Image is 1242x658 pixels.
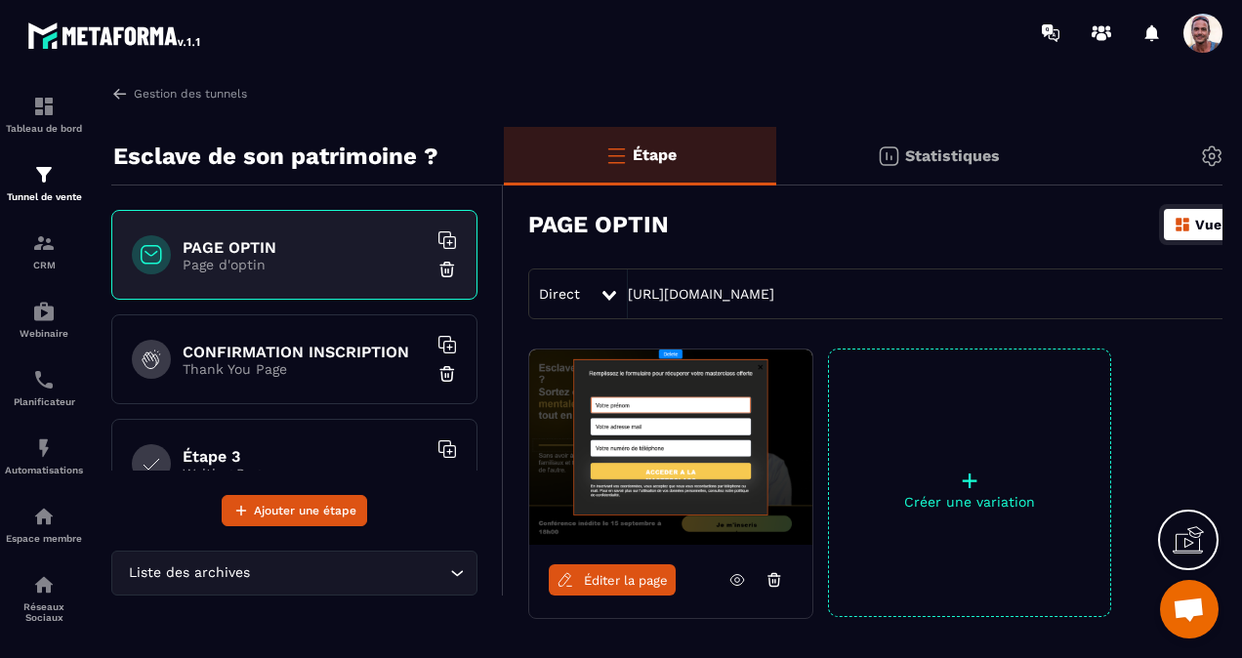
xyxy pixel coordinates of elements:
[183,361,427,377] p: Thank You Page
[5,558,83,637] a: social-networksocial-networkRéseaux Sociaux
[5,285,83,353] a: automationsautomationsWebinaire
[254,501,356,520] span: Ajouter une étape
[32,573,56,596] img: social-network
[5,601,83,623] p: Réseaux Sociaux
[183,466,427,481] p: Waiting Page
[628,286,774,302] a: [URL][DOMAIN_NAME]
[32,436,56,460] img: automations
[5,80,83,148] a: formationformationTableau de bord
[437,260,457,279] img: trash
[32,231,56,255] img: formation
[222,495,367,526] button: Ajouter une étape
[5,217,83,285] a: formationformationCRM
[539,286,580,302] span: Direct
[529,350,812,545] img: image
[27,18,203,53] img: logo
[1160,580,1219,638] a: Ouvrir le chat
[32,368,56,391] img: scheduler
[183,257,427,272] p: Page d'optin
[877,144,900,168] img: stats.20deebd0.svg
[5,260,83,270] p: CRM
[124,562,254,584] span: Liste des archives
[5,490,83,558] a: automationsautomationsEspace membre
[905,146,1000,165] p: Statistiques
[829,467,1110,494] p: +
[111,85,129,103] img: arrow
[528,211,669,238] h3: PAGE OPTIN
[32,95,56,118] img: formation
[183,343,427,361] h6: CONFIRMATION INSCRIPTION
[5,328,83,339] p: Webinaire
[633,145,677,164] p: Étape
[604,144,628,167] img: bars-o.4a397970.svg
[5,148,83,217] a: formationformationTunnel de vente
[5,396,83,407] p: Planificateur
[111,85,247,103] a: Gestion des tunnels
[584,573,668,588] span: Éditer la page
[183,238,427,257] h6: PAGE OPTIN
[5,191,83,202] p: Tunnel de vente
[829,494,1110,510] p: Créer une variation
[5,422,83,490] a: automationsautomationsAutomatisations
[32,300,56,323] img: automations
[1174,216,1191,233] img: dashboard-orange.40269519.svg
[5,533,83,544] p: Espace membre
[1200,144,1223,168] img: setting-gr.5f69749f.svg
[111,551,477,596] div: Search for option
[32,505,56,528] img: automations
[32,163,56,186] img: formation
[5,123,83,134] p: Tableau de bord
[5,465,83,475] p: Automatisations
[5,353,83,422] a: schedulerschedulerPlanificateur
[549,564,676,596] a: Éditer la page
[437,364,457,384] img: trash
[113,137,438,176] p: Esclave de son patrimoine ?
[437,469,457,488] img: trash
[254,562,445,584] input: Search for option
[183,447,427,466] h6: Étape 3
